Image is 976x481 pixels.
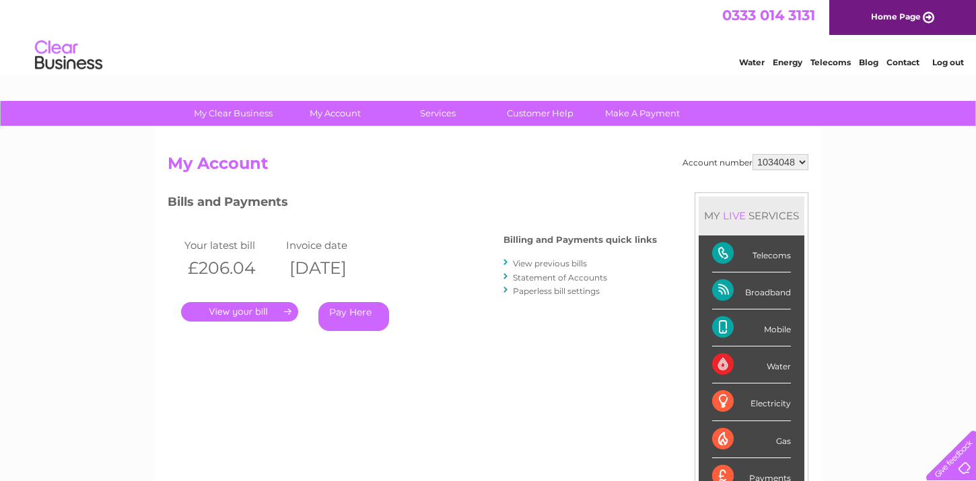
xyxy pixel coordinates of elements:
[712,346,791,383] div: Water
[720,209,748,222] div: LIVE
[722,7,815,24] a: 0333 014 3131
[503,235,657,245] h4: Billing and Payments quick links
[168,192,657,216] h3: Bills and Payments
[513,258,587,268] a: View previous bills
[712,309,791,346] div: Mobile
[773,57,802,67] a: Energy
[587,101,698,126] a: Make A Payment
[485,101,596,126] a: Customer Help
[712,235,791,272] div: Telecoms
[712,272,791,309] div: Broadband
[34,35,103,76] img: logo.png
[886,57,919,67] a: Contact
[283,254,384,282] th: [DATE]
[712,421,791,458] div: Gas
[178,101,289,126] a: My Clear Business
[283,236,384,254] td: Invoice date
[318,302,389,331] a: Pay Here
[168,154,808,180] h2: My Account
[683,154,808,170] div: Account number
[810,57,851,67] a: Telecoms
[181,254,283,282] th: £206.04
[712,383,791,420] div: Electricity
[932,57,964,67] a: Log out
[859,57,878,67] a: Blog
[181,302,298,322] a: .
[382,101,493,126] a: Services
[513,272,607,283] a: Statement of Accounts
[513,286,600,296] a: Paperless bill settings
[171,7,807,65] div: Clear Business is a trading name of Verastar Limited (registered in [GEOGRAPHIC_DATA] No. 3667643...
[699,196,804,235] div: MY SERVICES
[739,57,765,67] a: Water
[181,236,283,254] td: Your latest bill
[280,101,391,126] a: My Account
